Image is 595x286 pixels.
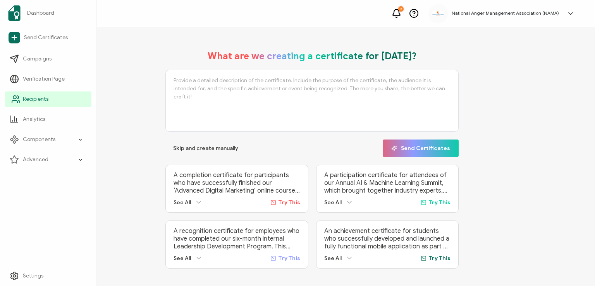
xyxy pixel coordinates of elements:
[391,145,450,151] span: Send Certificates
[5,71,91,87] a: Verification Page
[278,255,300,262] span: Try This
[23,75,65,83] span: Verification Page
[174,199,191,206] span: See All
[324,199,342,206] span: See All
[398,6,404,12] div: 2
[5,112,91,127] a: Analytics
[24,34,68,41] span: Send Certificates
[5,51,91,67] a: Campaigns
[23,136,55,143] span: Components
[428,199,451,206] span: Try This
[23,115,45,123] span: Analytics
[174,171,300,195] p: A completion certificate for participants who have successfully finished our ‘Advanced Digital Ma...
[324,255,342,262] span: See All
[165,140,246,157] button: Skip and create manually
[556,249,595,286] iframe: Chat Widget
[174,227,300,250] p: A recognition certificate for employees who have completed our six-month internal Leadership Deve...
[324,171,451,195] p: A participation certificate for attendees of our Annual AI & Machine Learning Summit, which broug...
[5,91,91,107] a: Recipients
[428,255,451,262] span: Try This
[5,2,91,24] a: Dashboard
[5,29,91,47] a: Send Certificates
[23,95,48,103] span: Recipients
[383,140,459,157] button: Send Certificates
[278,199,300,206] span: Try This
[173,146,238,151] span: Skip and create manually
[5,268,91,284] a: Settings
[208,50,417,62] h1: What are we creating a certificate for [DATE]?
[23,55,52,63] span: Campaigns
[432,11,444,16] img: 3ca2817c-e862-47f7-b2ec-945eb25c4a6c.jpg
[27,9,54,17] span: Dashboard
[324,227,451,250] p: An achievement certificate for students who successfully developed and launched a fully functiona...
[8,5,21,21] img: sertifier-logomark-colored.svg
[452,10,559,16] h5: National Anger Management Association (NAMA)
[174,255,191,262] span: See All
[23,156,48,164] span: Advanced
[23,272,43,280] span: Settings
